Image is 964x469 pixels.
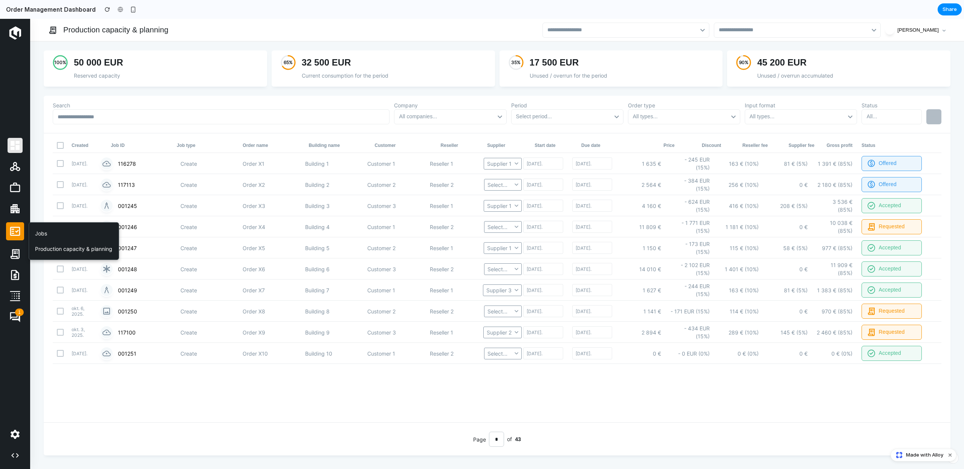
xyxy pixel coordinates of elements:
[180,310,238,318] div: Create
[817,242,852,258] div: 11 909 € (85%)
[118,162,176,170] div: 117113
[891,451,944,459] a: Made with Alloy
[473,417,486,425] span: Page
[180,141,238,149] div: Create
[897,6,946,16] button: [PERSON_NAME]
[719,204,759,212] div: 1 181 € (10%)
[768,162,808,170] div: 0 €
[305,162,363,170] div: Building 2
[719,310,759,318] div: 289 € (10%)
[879,267,901,275] div: Accepted
[621,246,661,254] div: 14 010 €
[305,331,363,339] div: Building 10
[243,310,301,318] div: Order X9
[572,160,612,172] div: [DATE].
[487,246,507,254] span: Select...
[768,289,808,296] div: 0 €
[118,204,176,212] div: 001246
[523,307,563,319] div: [DATE].
[670,331,710,339] div: - 0 EUR (0%)
[535,123,581,130] h5: Start date
[72,142,87,148] div: [DATE].
[72,287,91,298] div: okt. 6, 2025.
[621,204,661,212] div: 11 809 €
[879,141,897,148] div: Offered
[739,40,749,47] div: 90 %
[886,7,894,15] div: Aleksandar Balicevac
[719,267,759,275] div: 163 € (10%)
[862,82,922,90] label: Status
[817,141,852,149] div: 1 391 € (85%)
[487,204,507,212] span: Select...
[487,225,512,233] span: Supplier 1
[118,141,176,149] div: 116278
[367,183,425,191] div: Customer 3
[29,207,119,222] div: Jobs
[441,123,487,130] h5: Reseller
[302,53,486,61] div: Current consumption for the period
[719,289,759,296] div: 114 € (10%)
[305,183,363,191] div: Building 3
[768,331,808,339] div: 0 €
[523,181,563,193] div: [DATE].
[111,123,172,130] h5: Job ID
[670,263,710,279] div: - 244 EUR (15%)
[879,246,901,254] div: Accepted
[675,123,721,130] div: Discount
[180,267,238,275] div: Create
[515,417,521,423] strong: 43
[430,246,470,254] div: Reseller 2
[523,139,563,151] div: [DATE].
[621,162,661,170] div: 2 564 €
[72,308,91,319] div: okt. 3, 2025.
[938,3,962,15] button: Share
[118,289,176,296] div: 001250
[572,265,612,277] div: [DATE].
[243,162,301,170] div: Order X2
[879,225,901,232] div: Accepted
[757,38,932,50] h3: 45 200 EUR
[72,123,91,130] h5: Created
[719,246,759,254] div: 1 401 € (10%)
[487,310,512,318] span: Supplier 2
[633,92,733,103] div: All types...
[879,183,901,190] div: Accepted
[430,289,470,296] div: Reseller 2
[721,123,768,130] div: Reseller fee
[487,123,533,130] h5: Supplier
[367,246,425,254] div: Customer 3
[487,183,512,191] span: Supplier 1
[72,269,87,274] div: [DATE].
[670,137,710,153] div: - 245 EUR (15%)
[719,141,759,149] div: 163 € (10%)
[572,223,612,235] div: [DATE].
[628,82,740,90] label: Order type
[621,289,661,296] div: 1 141 €
[72,163,87,169] div: [DATE].
[817,225,852,233] div: 977 € (85%)
[430,183,470,191] div: Reseller 1
[3,5,96,14] h2: Order Management Dashboard
[243,331,301,339] div: Order X10
[180,183,238,191] div: Create
[670,242,710,258] div: - 2 102 EUR (15%)
[507,416,521,425] span: of
[768,204,808,212] div: 0 €
[523,160,563,172] div: [DATE].
[367,225,425,233] div: Customer 2
[670,306,710,321] div: - 434 EUR (15%)
[628,123,675,130] div: Price
[867,94,876,101] div: All...
[243,267,301,275] div: Order X7
[305,246,363,254] div: Building 6
[487,331,507,339] span: Select...
[817,200,852,216] div: 10 038 € (85%)
[719,183,759,191] div: 416 € (10%)
[367,310,425,318] div: Customer 3
[374,123,436,130] h5: Customer
[768,183,808,191] div: 208 € (5%)
[523,286,563,298] div: [DATE].
[430,204,470,212] div: Reseller 2
[530,38,704,50] h3: 17 500 EUR
[572,202,612,214] div: [DATE].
